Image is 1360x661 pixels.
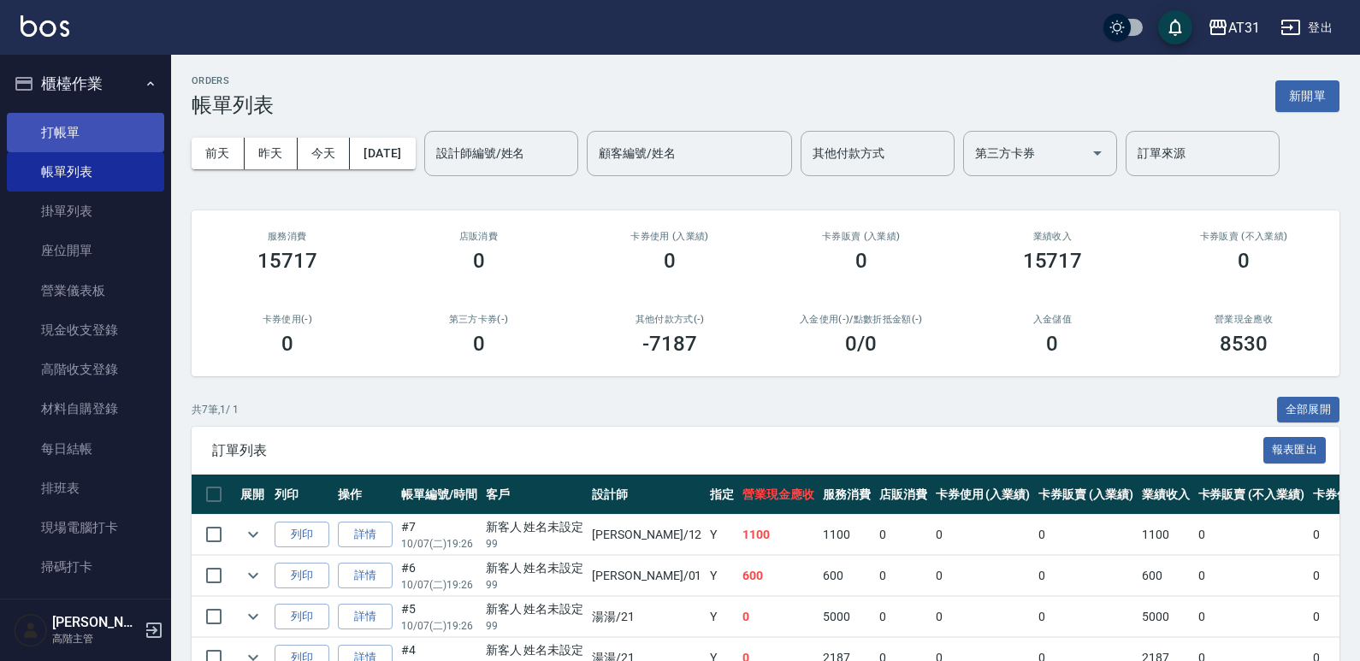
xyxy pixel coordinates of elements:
p: 共 7 筆, 1 / 1 [192,402,239,417]
img: Person [14,613,48,647]
th: 設計師 [588,475,706,515]
h5: [PERSON_NAME] [52,614,139,631]
a: 座位開單 [7,231,164,270]
td: 0 [875,515,931,555]
h3: 0 [473,249,485,273]
h2: 入金儲值 [978,314,1128,325]
a: 詳情 [338,522,393,548]
td: 0 [875,556,931,596]
button: 今天 [298,138,351,169]
td: 0 [1194,556,1309,596]
p: 10/07 (二) 19:26 [401,536,477,552]
a: 現金收支登錄 [7,310,164,350]
a: 詳情 [338,604,393,630]
a: 掃碼打卡 [7,547,164,587]
td: 1100 [819,515,875,555]
th: 卡券販賣 (不入業績) [1194,475,1309,515]
h2: 卡券使用 (入業績) [594,231,745,242]
a: 每日結帳 [7,429,164,469]
h3: 0 [855,249,867,273]
th: 展開 [236,475,270,515]
a: 掛單列表 [7,192,164,231]
td: Y [706,556,738,596]
a: 帳單列表 [7,152,164,192]
h3: 0 [664,249,676,273]
a: 打帳單 [7,113,164,152]
h2: 業績收入 [978,231,1128,242]
a: 營業儀表板 [7,271,164,310]
td: 5000 [1138,597,1194,637]
a: 報表匯出 [1263,441,1327,457]
td: 湯湯 /21 [588,597,706,637]
button: 昨天 [245,138,298,169]
button: [DATE] [350,138,415,169]
h3: 0 /0 [845,332,877,356]
th: 卡券販賣 (入業績) [1034,475,1138,515]
button: Open [1084,139,1111,167]
td: 0 [738,597,819,637]
h2: 卡券販賣 (入業績) [786,231,937,242]
td: #5 [397,597,482,637]
th: 列印 [270,475,334,515]
td: [PERSON_NAME] /12 [588,515,706,555]
th: 指定 [706,475,738,515]
button: AT31 [1201,10,1267,45]
h2: 入金使用(-) /點數折抵金額(-) [786,314,937,325]
button: 列印 [275,563,329,589]
span: 訂單列表 [212,442,1263,459]
td: 600 [819,556,875,596]
td: 0 [931,515,1035,555]
h3: 0 [473,332,485,356]
td: 0 [931,597,1035,637]
div: 新客人 姓名未設定 [486,600,584,618]
td: 1100 [738,515,819,555]
td: 0 [1034,597,1138,637]
button: 全部展開 [1277,397,1340,423]
h3: 15717 [257,249,317,273]
button: 櫃檯作業 [7,62,164,106]
td: 0 [931,556,1035,596]
th: 客戶 [482,475,588,515]
button: 新開單 [1275,80,1339,112]
h2: 卡券販賣 (不入業績) [1168,231,1319,242]
p: 10/07 (二) 19:26 [401,618,477,634]
button: save [1158,10,1192,44]
h2: 第三方卡券(-) [404,314,554,325]
p: 高階主管 [52,631,139,646]
a: 詳情 [338,563,393,589]
h3: 帳單列表 [192,93,274,117]
div: 新客人 姓名未設定 [486,518,584,536]
td: 600 [738,556,819,596]
td: Y [706,515,738,555]
h3: 服務消費 [212,231,363,242]
th: 服務消費 [819,475,875,515]
h3: 0 [1046,332,1058,356]
img: Logo [21,15,69,37]
h3: -7187 [642,332,697,356]
div: 新客人 姓名未設定 [486,559,584,577]
button: 預約管理 [7,594,164,639]
th: 業績收入 [1138,475,1194,515]
a: 排班表 [7,469,164,508]
td: 5000 [819,597,875,637]
h2: ORDERS [192,75,274,86]
th: 店販消費 [875,475,931,515]
td: 0 [1194,597,1309,637]
td: 1100 [1138,515,1194,555]
td: #7 [397,515,482,555]
button: expand row [240,522,266,547]
th: 操作 [334,475,397,515]
th: 卡券使用 (入業績) [931,475,1035,515]
div: 新客人 姓名未設定 [486,641,584,659]
th: 營業現金應收 [738,475,819,515]
div: AT31 [1228,17,1260,38]
td: [PERSON_NAME] /01 [588,556,706,596]
td: 600 [1138,556,1194,596]
h2: 卡券使用(-) [212,314,363,325]
button: expand row [240,604,266,629]
a: 材料自購登錄 [7,389,164,428]
td: 0 [1034,556,1138,596]
a: 高階收支登錄 [7,350,164,389]
h2: 營業現金應收 [1168,314,1319,325]
h3: 0 [281,332,293,356]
